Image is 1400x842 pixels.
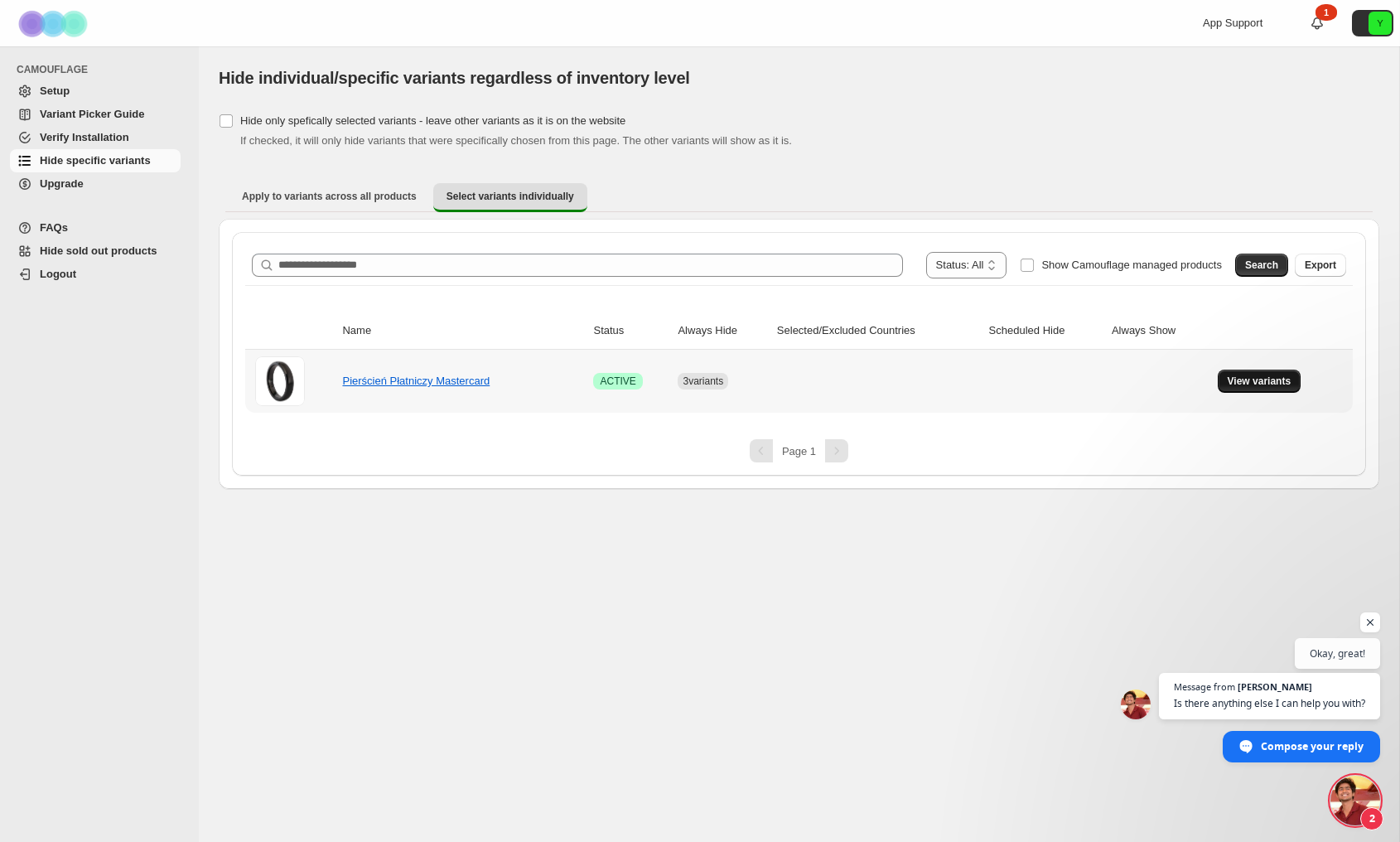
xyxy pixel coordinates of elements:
span: App Support [1203,17,1262,29]
a: Logout [10,263,181,286]
img: Pierścień Płatniczy Mastercard [255,356,305,406]
th: Always Hide [673,312,771,350]
a: FAQs [10,216,181,240]
span: Export [1305,259,1336,272]
th: Status [588,312,673,350]
th: Always Show [1107,312,1213,350]
span: Select variants individually [447,190,574,203]
span: 2 [1360,807,1383,830]
div: Select variants individually [219,219,1379,489]
a: Upgrade [10,172,181,196]
a: Setup [10,80,181,103]
button: Search [1235,254,1288,277]
span: Show Camouflage managed products [1041,259,1222,271]
a: Verify Installation [10,126,181,149]
span: Message from [1174,682,1235,691]
span: View variants [1228,375,1291,388]
span: Hide only spefically selected variants - leave other variants as it is on the website [240,114,625,127]
a: Hide sold out products [10,240,181,263]
span: Upgrade [40,177,84,190]
span: Verify Installation [40,131,129,143]
span: Compose your reply [1261,732,1364,761]
span: 3 variants [683,375,723,387]
span: FAQs [40,221,68,234]
button: Select variants individually [433,183,587,212]
span: ACTIVE [600,375,635,388]
span: Search [1245,259,1278,272]
th: Name [337,312,588,350]
span: Hide specific variants [40,154,151,167]
button: Export [1295,254,1346,277]
a: Variant Picker Guide [10,103,181,126]
th: Selected/Excluded Countries [772,312,984,350]
span: Page 1 [782,445,816,457]
div: Open chat [1330,776,1380,825]
span: Apply to variants across all products [242,190,417,203]
th: Scheduled Hide [984,312,1107,350]
img: Camouflage [13,1,96,46]
span: CAMOUFLAGE [17,63,187,76]
span: [PERSON_NAME] [1238,682,1312,691]
span: Variant Picker Guide [40,108,144,120]
button: Avatar with initials Y [1352,10,1393,36]
button: Apply to variants across all products [229,183,430,210]
a: Pierścień Płatniczy Mastercard [342,375,490,387]
span: Is there anything else I can help you with? [1174,695,1365,711]
div: 1 [1316,4,1337,21]
span: Hide individual/specific variants regardless of inventory level [219,69,690,87]
span: Setup [40,85,70,97]
span: Hide sold out products [40,244,157,257]
span: Avatar with initials Y [1369,12,1392,35]
span: Okay, great! [1310,646,1365,661]
span: If checked, it will only hide variants that were specifically chosen from this page. The other va... [240,134,792,147]
text: Y [1377,18,1383,28]
nav: Pagination [245,439,1353,462]
a: 1 [1309,15,1325,31]
a: Hide specific variants [10,149,181,172]
span: Logout [40,268,76,280]
button: View variants [1218,370,1301,393]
